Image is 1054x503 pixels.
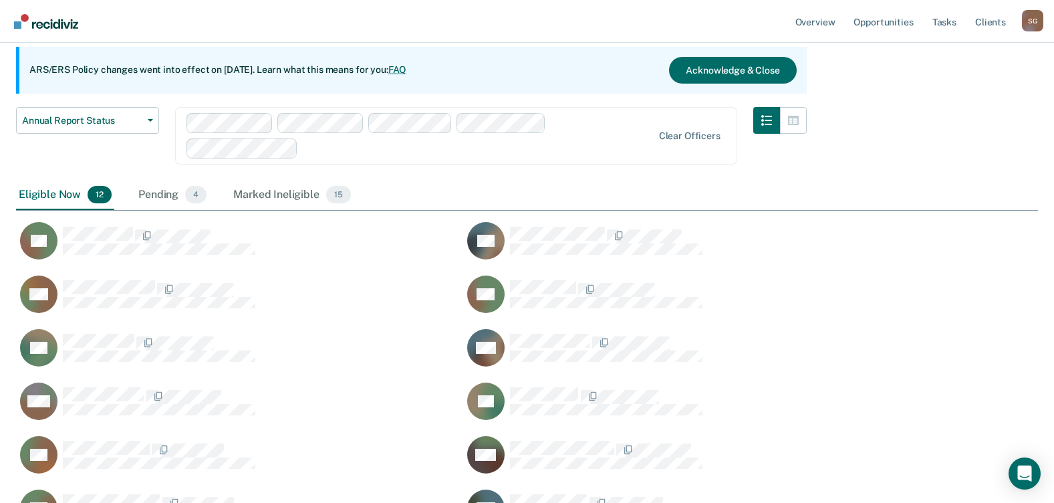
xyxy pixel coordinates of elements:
[463,221,910,275] div: CaseloadOpportunityCell-01723943
[136,181,209,210] div: Pending4
[326,186,351,203] span: 15
[16,275,463,328] div: CaseloadOpportunityCell-07825794
[14,14,78,29] img: Recidiviz
[1009,458,1041,490] div: Open Intercom Messenger
[22,115,142,126] span: Annual Report Status
[29,64,406,77] p: ARS/ERS Policy changes went into effect on [DATE]. Learn what this means for you:
[16,382,463,435] div: CaseloadOpportunityCell-50439193
[16,181,114,210] div: Eligible Now12
[388,64,407,75] a: FAQ
[669,57,796,84] button: Acknowledge & Close
[16,107,159,134] button: Annual Report Status
[463,328,910,382] div: CaseloadOpportunityCell-03746538
[16,221,463,275] div: CaseloadOpportunityCell-05109439
[463,435,910,489] div: CaseloadOpportunityCell-05414795
[16,328,463,382] div: CaseloadOpportunityCell-03306298
[463,275,910,328] div: CaseloadOpportunityCell-04476426
[1022,10,1043,31] div: S G
[659,130,720,142] div: Clear officers
[16,435,463,489] div: CaseloadOpportunityCell-19612965
[88,186,112,203] span: 12
[1022,10,1043,31] button: Profile dropdown button
[231,181,353,210] div: Marked Ineligible15
[185,186,207,203] span: 4
[463,382,910,435] div: CaseloadOpportunityCell-50562848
